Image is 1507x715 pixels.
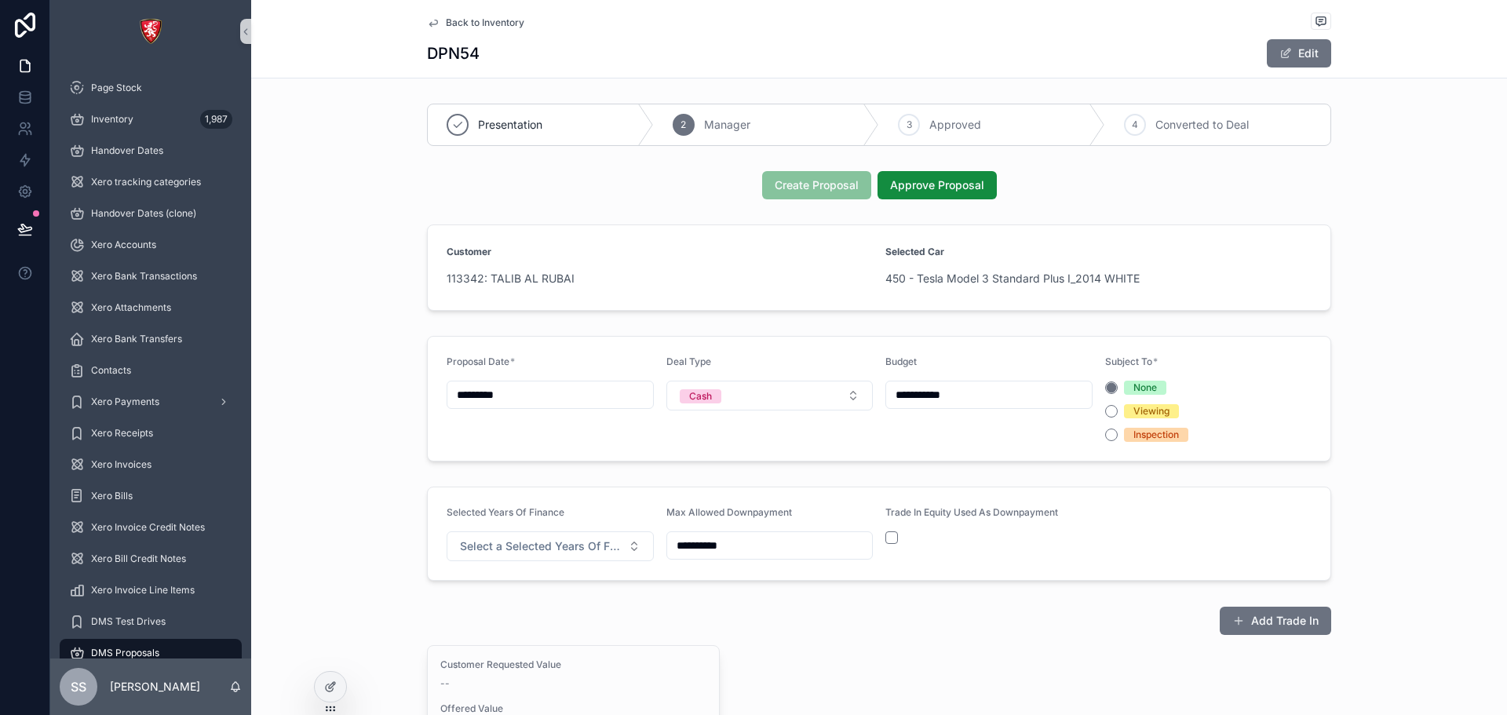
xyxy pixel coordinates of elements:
a: Xero Payments [60,388,242,416]
span: Contacts [91,364,131,377]
a: Xero Bank Transfers [60,325,242,353]
span: Back to Inventory [446,16,524,29]
span: DMS Test Drives [91,615,166,628]
a: Xero Invoices [60,451,242,479]
span: Page Stock [91,82,142,94]
span: Xero Payments [91,396,159,408]
strong: Customer [447,246,491,258]
span: -- [440,677,450,690]
span: Xero Bill Credit Notes [91,553,186,565]
div: Cash [689,389,712,403]
span: Select a Selected Years Of Finance [460,538,622,554]
a: DMS Proposals [60,639,242,667]
span: Deal Type [666,356,711,367]
span: Customer Requested Value [440,658,706,671]
a: Inventory1,987 [60,105,242,133]
span: Max Allowed Downpayment [666,506,792,518]
a: Contacts [60,356,242,385]
span: Xero tracking categories [91,176,201,188]
button: Select Button [447,531,654,561]
span: Xero Attachments [91,301,171,314]
span: Presentation [478,117,542,133]
span: Xero Invoice Line Items [91,584,195,596]
img: App logo [138,19,163,44]
div: scrollable content [50,63,251,658]
a: Back to Inventory [427,16,524,29]
span: Selected Years Of Finance [447,506,564,518]
div: Viewing [1133,404,1169,418]
span: Approve Proposal [890,177,984,193]
span: Proposal Date [447,356,509,367]
strong: Selected Car [885,246,944,258]
span: Approved [929,117,981,133]
span: Manager [704,117,750,133]
a: Xero Accounts [60,231,242,259]
div: None [1133,381,1157,395]
button: Add Trade In [1220,607,1331,635]
a: Xero Receipts [60,419,242,447]
span: SS [71,677,86,696]
a: Xero Bills [60,482,242,510]
a: 450 - Tesla Model 3 Standard Plus I_2014 WHITE [885,271,1140,286]
a: Handover Dates (clone) [60,199,242,228]
a: Xero Attachments [60,294,242,322]
span: Handover Dates (clone) [91,207,196,220]
span: DMS Proposals [91,647,159,659]
a: Page Stock [60,74,242,102]
span: Trade In Equity Used As Downpayment [885,506,1058,518]
a: Xero Bank Transactions [60,262,242,290]
p: [PERSON_NAME] [110,679,200,695]
span: 2 [681,119,686,131]
a: 113342: TALIB AL RUBAI [447,271,575,286]
a: Xero Invoice Credit Notes [60,513,242,542]
a: DMS Test Drives [60,607,242,636]
span: 3 [907,119,912,131]
button: Approve Proposal [878,171,997,199]
span: 4 [1132,119,1138,131]
span: Converted to Deal [1155,117,1249,133]
button: Edit [1267,39,1331,67]
span: Xero Bills [91,490,133,502]
span: Xero Accounts [91,239,156,251]
span: Offered Value [440,702,706,715]
span: Budget [885,356,917,367]
span: Xero Invoices [91,458,151,471]
div: 1,987 [200,110,232,129]
span: Xero Receipts [91,427,153,440]
button: Select Button [666,381,874,410]
span: Xero Invoice Credit Notes [91,521,205,534]
a: Xero Bill Credit Notes [60,545,242,573]
a: Handover Dates [60,137,242,165]
span: Handover Dates [91,144,163,157]
span: Xero Bank Transactions [91,270,197,283]
span: Subject To [1105,356,1152,367]
span: Inventory [91,113,133,126]
h1: DPN54 [427,42,480,64]
a: Xero tracking categories [60,168,242,196]
span: Xero Bank Transfers [91,333,182,345]
a: Xero Invoice Line Items [60,576,242,604]
div: Inspection [1133,428,1179,442]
